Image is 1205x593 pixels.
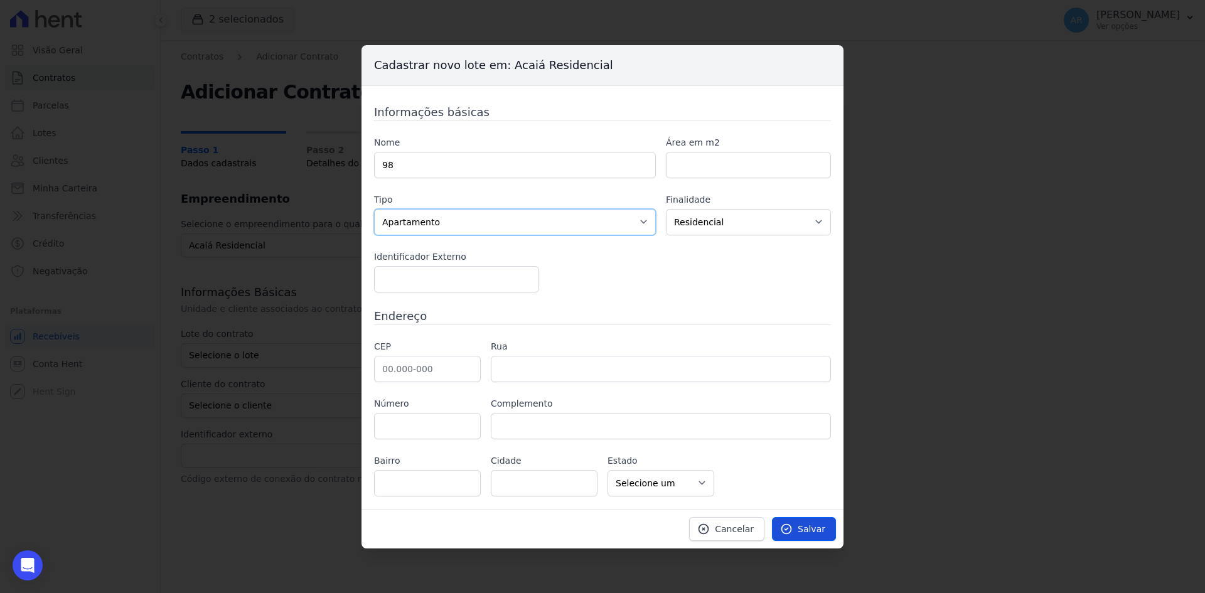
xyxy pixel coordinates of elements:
[374,104,831,120] h3: Informações básicas
[491,454,597,467] label: Cidade
[374,193,656,206] label: Tipo
[374,356,481,382] input: 00.000-000
[491,397,831,410] label: Complemento
[374,250,539,264] label: Identificador Externo
[608,454,714,467] label: Estado
[715,523,754,535] span: Cancelar
[13,550,43,580] div: Open Intercom Messenger
[689,517,764,541] a: Cancelar
[666,193,831,206] label: Finalidade
[374,136,656,149] label: Nome
[374,340,481,353] label: CEP
[491,340,831,353] label: Rua
[374,397,481,410] label: Número
[374,307,831,324] h3: Endereço
[798,523,825,535] span: Salvar
[772,517,836,541] a: Salvar
[361,45,843,86] h3: Cadastrar novo lote em: Acaiá Residencial
[374,454,481,467] label: Bairro
[666,136,831,149] label: Área em m2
